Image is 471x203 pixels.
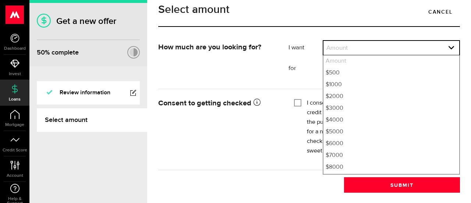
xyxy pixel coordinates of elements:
li: $500 [323,67,459,79]
li: $6000 [323,138,459,150]
button: Open LiveChat chat widget [6,3,28,25]
span: 50 [37,49,45,56]
li: $4000 [323,114,459,126]
li: $1000 [323,79,459,91]
a: Review information [37,81,140,105]
strong: How much are you looking for? [158,43,261,51]
input: I consent to Mogo using my personal information to get a credit score or report from a credit rep... [294,98,301,106]
li: $5000 [323,126,459,138]
strong: Consent to getting checked [158,99,261,107]
label: for [288,64,323,73]
a: expand select [323,41,459,55]
a: Select amount [37,108,147,132]
li: $9000 [323,173,459,185]
h1: Select amount [158,4,460,15]
div: % complete [37,46,79,59]
li: $3000 [323,102,459,114]
li: Amount [323,55,459,67]
li: $2000 [323,91,459,102]
li: $8000 [323,161,459,173]
li: $7000 [323,150,459,161]
label: I want [288,43,323,52]
h1: Get a new offer [37,16,140,27]
label: I consent to Mogo using my personal information to get a credit score or report from a credit rep... [307,98,454,156]
a: Cancel [421,4,460,20]
button: Submit [344,177,460,193]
